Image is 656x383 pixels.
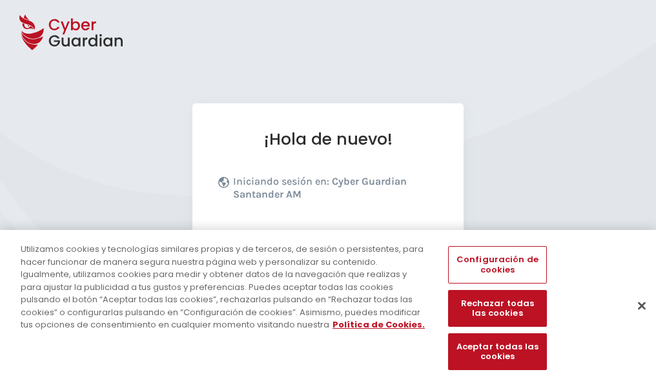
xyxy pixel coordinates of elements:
[21,243,429,331] div: Utilizamos cookies y tecnologías similares propias y de terceros, de sesión o persistentes, para ...
[448,333,546,370] button: Aceptar todas las cookies
[233,175,435,207] p: Iniciando sesión en:
[628,291,656,320] button: Cerrar
[233,175,407,200] b: Cyber Guardian Santander AM
[448,290,546,327] button: Rechazar todas las cookies
[218,129,438,149] h1: ¡Hola de nuevo!
[448,246,546,283] button: Configuración de cookies
[333,318,425,331] a: Más información sobre su privacidad, se abre en una nueva pestaña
